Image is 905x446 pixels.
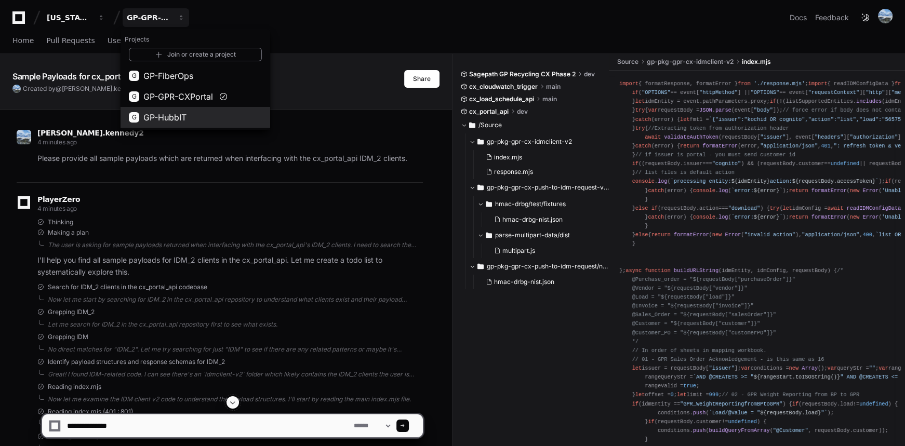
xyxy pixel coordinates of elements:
[502,247,535,255] span: multipart.js
[487,183,609,192] span: gp-pkg-gpr-cx-push-to-idm-request-v2/node_modules
[517,107,528,116] span: dev
[754,374,840,380] span: ${rangeStart.toISOString()}
[48,370,423,379] div: Great! I found IDM-related code. I can see there's an `idmclient-v2` folder which likely contains...
[48,228,89,237] span: Making a plan
[635,232,648,238] span: else
[37,138,77,146] span: 4 minutes ago
[754,107,773,113] span: "body"
[12,29,34,53] a: Home
[502,215,563,224] span: hmac-drbg-nist.json
[635,205,648,211] span: else
[885,178,891,184] span: if
[680,143,699,149] span: return
[790,12,807,23] a: Docs
[828,365,837,371] span: var
[671,391,674,398] span: 0
[632,347,767,354] span: // In order of sheets in mapping workbook.
[48,333,88,341] span: Grepping IDM
[699,107,712,113] span: JSON
[143,111,187,124] span: GP-HubbIT
[482,150,603,165] button: index.mjs
[486,229,492,241] svg: Directory
[699,205,718,211] span: action
[48,395,423,403] div: Now let me examine the IDM client v2 code to understand the payload structures. I'll start by rea...
[461,117,601,133] button: /Source
[123,8,189,27] button: GP-GPR-CXPortal
[862,187,879,194] span: Error
[632,178,655,184] span: console
[693,214,715,220] span: console
[648,107,657,113] span: var
[802,232,859,238] span: "application/json"
[782,205,792,211] span: let
[712,232,722,238] span: new
[632,365,642,371] span: let
[494,278,554,286] span: hmac-drbg-nist.json
[731,187,783,194] span: `error: `
[751,98,767,104] span: proxy
[477,260,484,273] svg: Directory
[702,143,738,149] span: formatError
[129,71,139,81] div: G
[683,160,702,167] span: issuer
[129,112,139,123] div: G
[850,187,859,194] span: new
[56,85,62,92] span: @
[619,267,843,345] span: /* @Purchase_order = "${requestBody["purchaseOrder"]}" @Vendor = "${requestBody["vendor"]}" @Load...
[664,134,718,140] span: validateAuthToken
[404,70,440,88] button: Share
[635,98,645,104] span: let
[487,138,572,146] span: gp-pkg-gpr-cx-idmclient-v2
[121,31,270,48] h1: Projects
[709,391,718,398] span: 999
[648,125,789,131] span: //Extracting token from authorization header
[709,365,735,371] span: "issuer"
[129,48,262,61] a: Join or create a project
[48,358,225,366] span: Identify payload structures and response schemas for IDM_2
[856,98,882,104] span: includes
[478,121,502,129] span: /Source
[469,95,534,103] span: cx_load_schedule_api
[469,83,538,91] span: cx_cloudwatch_trigger
[792,178,875,184] span: ${requestBody.accessToken}
[617,58,638,66] span: Source
[632,160,638,167] span: if
[789,214,808,220] span: return
[789,187,808,194] span: return
[722,391,859,398] span: // 02 - GPR Weight Reporting from BP to GPR
[728,205,761,211] span: "download"
[850,134,898,140] span: "authorization"
[48,320,423,329] div: Let me search for IDM_2 in the cx_portal_api repository first to see what exists.
[635,125,645,131] span: try
[754,187,779,194] span: ${error}
[789,365,798,371] span: new
[482,165,603,179] button: response.mjs
[642,89,670,96] span: "OPTIONS"
[831,160,859,167] span: undefined
[862,214,879,220] span: Error
[715,107,731,113] span: parse
[62,85,143,92] span: [PERSON_NAME].kennedy2
[815,134,843,140] span: "headers"
[632,356,824,362] span: // 01 - GPR Sales Order Acknowledgement - is this same as 16
[635,107,645,113] span: try
[635,169,735,175] span: // list files is default action
[718,187,728,194] span: log
[651,232,671,238] span: return
[469,70,576,78] span: Sagepath GP Recycling CX Phase 2
[683,383,696,389] span: true
[754,214,779,220] span: ${error}
[37,205,77,212] span: 4 minutes ago
[738,80,751,87] span: from
[129,91,139,102] div: G
[494,153,522,161] span: index.mjs
[811,214,847,220] span: formatError
[12,85,21,93] img: 153204938
[741,365,750,371] span: var
[808,89,860,96] span: "requestContext"
[487,262,609,271] span: gp-pkg-gpr-cx-push-to-idm-request/node_modules/hmac-drbg/test/fixtures
[878,9,893,23] img: 153204938
[866,89,885,96] span: "http"
[625,267,642,274] span: async
[37,254,423,278] p: I'll help you find all sample payloads for IDM_2 clients in the cx_portal_api. Let me create a to...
